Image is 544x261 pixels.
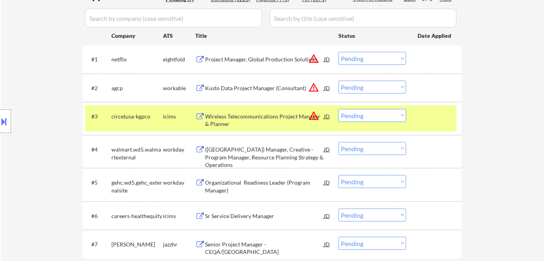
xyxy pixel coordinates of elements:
[323,209,331,223] div: JD
[323,109,331,123] div: JD
[111,241,163,248] div: [PERSON_NAME]
[85,9,262,28] input: Search by company (case sensitive)
[163,84,195,92] div: workable
[111,32,163,40] div: Company
[308,82,319,93] button: warning_amber
[91,212,105,220] div: #6
[205,179,324,194] div: Organizational Readiness Leader (Program Manager)
[163,113,195,120] div: icims
[308,53,319,64] button: warning_amber
[323,237,331,251] div: JD
[111,212,163,220] div: careers-healthequity
[205,241,324,256] div: Senior Project Manager - CEQA/[GEOGRAPHIC_DATA]
[323,81,331,95] div: JD
[163,212,195,220] div: icims
[91,241,105,248] div: #7
[323,175,331,189] div: JD
[205,84,324,92] div: Kusto Data Project Manager (Consultant)
[205,113,324,128] div: Wireless Telecommunications Project Manager & Planner
[418,32,452,40] div: Date Applied
[270,9,457,28] input: Search by title (case sensitive)
[323,52,331,66] div: JD
[163,146,195,154] div: workday
[308,110,319,121] button: warning_amber
[205,56,324,63] div: Project Manager, Global Production Solutions
[163,179,195,187] div: workday
[323,142,331,156] div: JD
[163,56,195,63] div: eightfold
[163,241,195,248] div: jazzhr
[205,212,324,220] div: Sr Service Delivery Manager
[205,146,324,169] div: ([GEOGRAPHIC_DATA]) Manager, Creative - Program Manager, Resource Planning Strategy & Operations
[195,32,331,40] div: Title
[163,32,195,40] div: ATS
[339,28,406,43] div: Status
